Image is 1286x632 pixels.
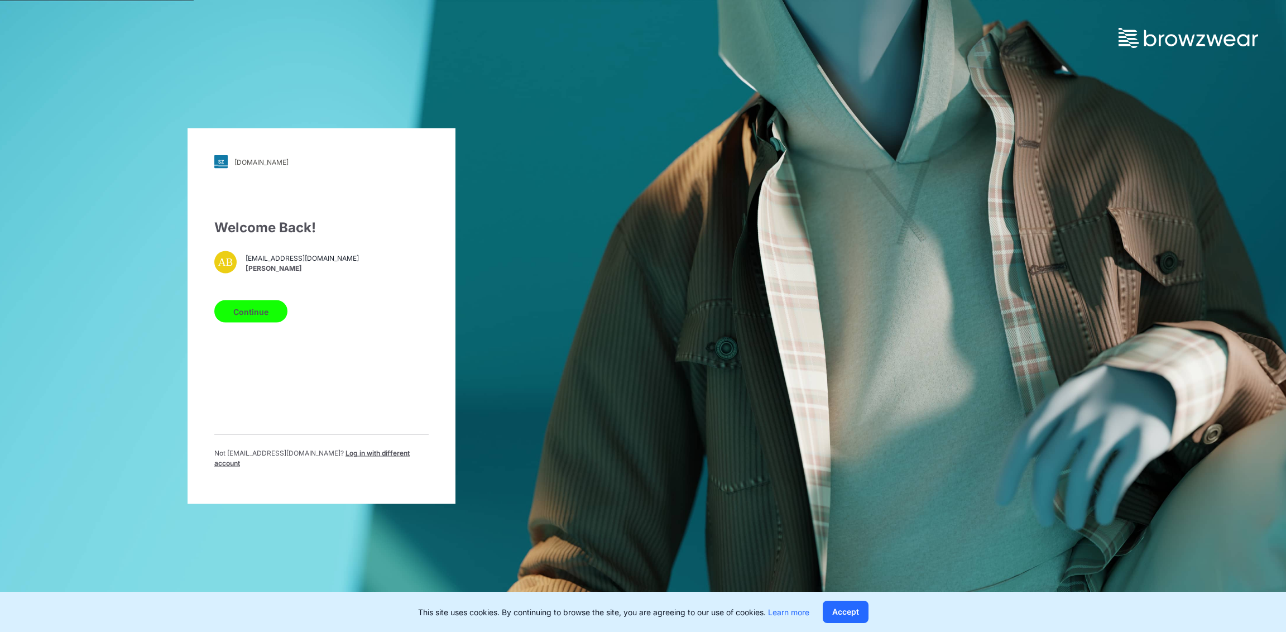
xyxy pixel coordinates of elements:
img: svg+xml;base64,PHN2ZyB3aWR0aD0iMjgiIGhlaWdodD0iMjgiIHZpZXdCb3g9IjAgMCAyOCAyOCIgZmlsbD0ibm9uZSIgeG... [214,155,228,169]
p: This site uses cookies. By continuing to browse the site, you are agreeing to our use of cookies. [418,606,809,618]
div: Welcome Back! [214,218,429,238]
img: browzwear-logo.73288ffb.svg [1119,28,1258,48]
div: AB [214,251,237,274]
span: [PERSON_NAME] [246,263,359,273]
div: [DOMAIN_NAME] [234,157,289,166]
button: Accept [823,601,868,623]
a: [DOMAIN_NAME] [214,155,429,169]
p: Not [EMAIL_ADDRESS][DOMAIN_NAME] ? [214,448,429,468]
button: Continue [214,300,287,323]
a: Learn more [768,607,809,617]
span: [EMAIL_ADDRESS][DOMAIN_NAME] [246,253,359,263]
